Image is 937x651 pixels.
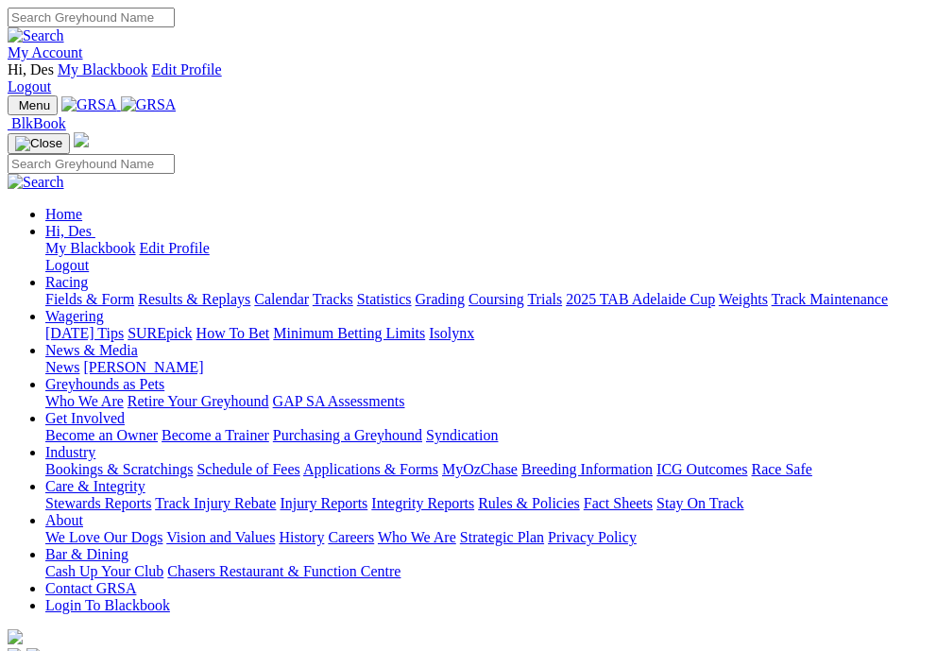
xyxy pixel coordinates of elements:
[273,427,422,443] a: Purchasing a Greyhound
[45,291,929,308] div: Racing
[45,359,929,376] div: News & Media
[140,240,210,256] a: Edit Profile
[45,563,163,579] a: Cash Up Your Club
[45,597,170,613] a: Login To Blackbook
[8,95,58,115] button: Toggle navigation
[45,223,95,239] a: Hi, Des
[719,291,768,307] a: Weights
[167,563,400,579] a: Chasers Restaurant & Function Centre
[328,529,374,545] a: Careers
[196,325,270,341] a: How To Bet
[527,291,562,307] a: Trials
[8,27,64,44] img: Search
[155,495,276,511] a: Track Injury Rebate
[15,136,62,151] img: Close
[468,291,524,307] a: Coursing
[45,240,136,256] a: My Blackbook
[656,495,743,511] a: Stay On Track
[8,8,175,27] input: Search
[45,427,929,444] div: Get Involved
[45,529,929,546] div: About
[19,98,50,112] span: Menu
[8,61,54,77] span: Hi, Des
[45,393,929,410] div: Greyhounds as Pets
[162,427,269,443] a: Become a Trainer
[45,325,124,341] a: [DATE] Tips
[45,478,145,494] a: Care & Integrity
[8,154,175,174] input: Search
[656,461,747,477] a: ICG Outcomes
[45,427,158,443] a: Become an Owner
[584,495,653,511] a: Fact Sheets
[521,461,653,477] a: Breeding Information
[45,359,79,375] a: News
[45,240,929,274] div: Hi, Des
[273,393,405,409] a: GAP SA Assessments
[548,529,637,545] a: Privacy Policy
[751,461,811,477] a: Race Safe
[45,376,164,392] a: Greyhounds as Pets
[772,291,888,307] a: Track Maintenance
[442,461,518,477] a: MyOzChase
[83,359,203,375] a: [PERSON_NAME]
[280,495,367,511] a: Injury Reports
[426,427,498,443] a: Syndication
[378,529,456,545] a: Who We Are
[460,529,544,545] a: Strategic Plan
[45,495,151,511] a: Stewards Reports
[566,291,715,307] a: 2025 TAB Adelaide Cup
[128,393,269,409] a: Retire Your Greyhound
[45,563,929,580] div: Bar & Dining
[8,115,66,131] a: BlkBook
[45,461,929,478] div: Industry
[45,257,89,273] a: Logout
[45,325,929,342] div: Wagering
[61,96,117,113] img: GRSA
[8,174,64,191] img: Search
[254,291,309,307] a: Calendar
[45,410,125,426] a: Get Involved
[196,461,299,477] a: Schedule of Fees
[8,61,929,95] div: My Account
[138,291,250,307] a: Results & Replays
[11,115,66,131] span: BlkBook
[128,325,192,341] a: SUREpick
[303,461,438,477] a: Applications & Forms
[8,629,23,644] img: logo-grsa-white.png
[45,444,95,460] a: Industry
[151,61,221,77] a: Edit Profile
[45,291,134,307] a: Fields & Form
[45,461,193,477] a: Bookings & Scratchings
[45,495,929,512] div: Care & Integrity
[313,291,353,307] a: Tracks
[429,325,474,341] a: Isolynx
[45,308,104,324] a: Wagering
[45,529,162,545] a: We Love Our Dogs
[279,529,324,545] a: History
[45,342,138,358] a: News & Media
[45,223,92,239] span: Hi, Des
[45,206,82,222] a: Home
[45,546,128,562] a: Bar & Dining
[166,529,275,545] a: Vision and Values
[273,325,425,341] a: Minimum Betting Limits
[45,274,88,290] a: Racing
[45,393,124,409] a: Who We Are
[8,133,70,154] button: Toggle navigation
[8,44,83,60] a: My Account
[45,580,136,596] a: Contact GRSA
[58,61,148,77] a: My Blackbook
[478,495,580,511] a: Rules & Policies
[45,512,83,528] a: About
[416,291,465,307] a: Grading
[371,495,474,511] a: Integrity Reports
[74,132,89,147] img: logo-grsa-white.png
[121,96,177,113] img: GRSA
[8,78,51,94] a: Logout
[357,291,412,307] a: Statistics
